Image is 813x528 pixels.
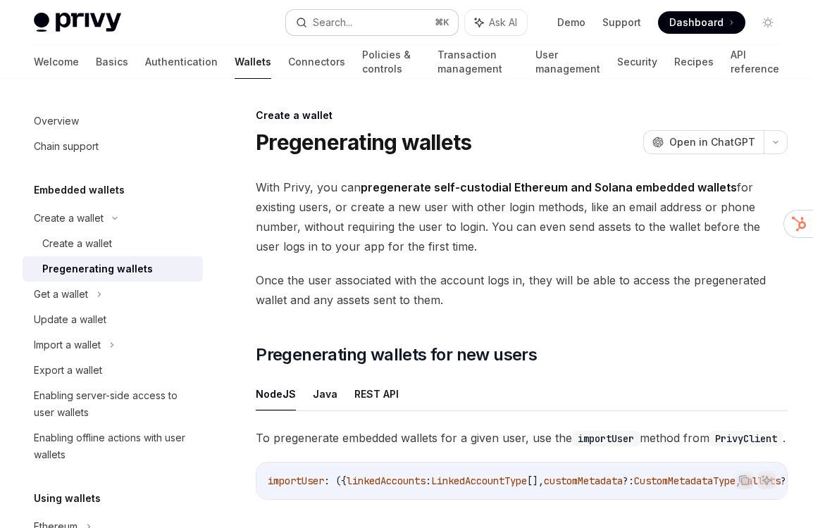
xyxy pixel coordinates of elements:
a: Overview [23,108,203,134]
span: Dashboard [669,15,724,30]
a: Support [602,15,641,30]
div: Create a wallet [42,235,112,252]
h5: Embedded wallets [34,182,125,199]
a: Authentication [145,45,218,79]
span: importUser [268,474,324,487]
span: CustomMetadataType [634,474,736,487]
a: Welcome [34,45,79,79]
span: [], [527,474,544,487]
span: : ({ [324,474,347,487]
a: User management [535,45,600,79]
a: Enabling offline actions with user wallets [23,425,203,467]
div: Update a wallet [34,311,106,328]
span: Ask AI [489,15,517,30]
a: Recipes [674,45,714,79]
a: Enabling server-side access to user wallets [23,383,203,425]
a: Dashboard [658,11,745,34]
span: ⌘ K [435,17,449,28]
span: Open in ChatGPT [669,135,755,149]
div: Import a wallet [34,337,101,353]
span: : [426,474,431,487]
button: Copy the contents from the code block [735,471,753,489]
div: Pregenerating wallets [42,260,153,277]
a: Basics [96,45,128,79]
div: Create a wallet [256,108,788,122]
div: Search... [313,14,352,31]
span: LinkedAccountType [431,474,527,487]
button: Ask AI [465,10,527,35]
a: Chain support [23,134,203,159]
span: linkedAccounts [347,474,426,487]
button: NodeJS [256,377,296,410]
a: Security [617,45,657,79]
div: Enabling server-side access to user wallets [34,387,194,421]
div: Get a wallet [34,286,88,303]
button: REST API [354,377,399,410]
button: Toggle dark mode [757,11,779,34]
a: API reference [731,45,779,79]
a: Export a wallet [23,358,203,383]
span: ?: [781,474,792,487]
a: Wallets [235,45,271,79]
a: Create a wallet [23,231,203,256]
a: Transaction management [437,45,519,79]
h1: Pregenerating wallets [256,130,471,155]
span: With Privy, you can for existing users, or create a new user with other login methods, like an em... [256,177,788,256]
code: importUser [572,431,640,446]
div: Export a wallet [34,362,102,379]
span: Pregenerating wallets for new users [256,344,537,366]
div: Create a wallet [34,210,104,227]
button: Search...⌘K [286,10,458,35]
a: Demo [557,15,585,30]
span: To pregenerate embedded wallets for a given user, use the method from . [256,428,788,448]
a: Pregenerating wallets [23,256,203,282]
img: light logo [34,13,121,32]
button: Ask AI [757,471,776,489]
a: Policies & controls [362,45,421,79]
div: Overview [34,113,79,130]
a: Connectors [288,45,345,79]
div: Enabling offline actions with user wallets [34,429,194,463]
code: PrivyClient [709,431,783,446]
span: ?: [623,474,634,487]
span: customMetadata [544,474,623,487]
button: Java [313,377,337,410]
a: Update a wallet [23,307,203,332]
h5: Using wallets [34,490,101,507]
div: Chain support [34,138,99,155]
strong: pregenerate self-custodial Ethereum and Solana embedded wallets [361,180,737,194]
span: Once the user associated with the account logs in, they will be able to access the pregenerated w... [256,270,788,310]
button: Open in ChatGPT [643,130,764,154]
